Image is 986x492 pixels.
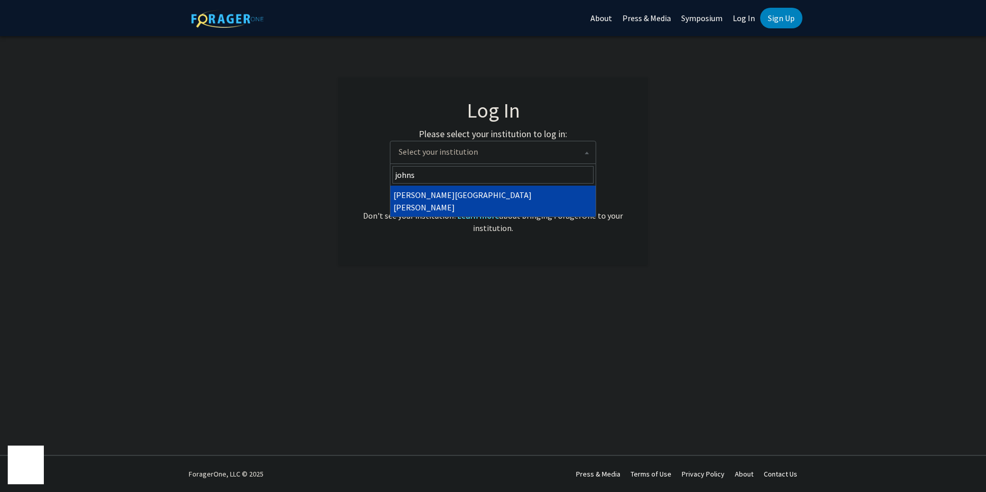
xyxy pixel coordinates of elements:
[189,456,264,492] div: ForagerOne, LLC © 2025
[764,469,797,479] a: Contact Us
[8,446,44,484] iframe: Chat
[191,10,264,28] img: ForagerOne Logo
[682,469,725,479] a: Privacy Policy
[399,146,478,157] span: Select your institution
[390,186,596,217] li: [PERSON_NAME][GEOGRAPHIC_DATA][PERSON_NAME]
[760,8,802,28] a: Sign Up
[419,127,567,141] label: Please select your institution to log in:
[390,141,596,164] span: Select your institution
[392,166,594,184] input: Search
[359,185,627,234] div: No account? . Don't see your institution? about bringing ForagerOne to your institution.
[631,469,671,479] a: Terms of Use
[735,469,753,479] a: About
[576,469,620,479] a: Press & Media
[359,98,627,123] h1: Log In
[395,141,596,162] span: Select your institution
